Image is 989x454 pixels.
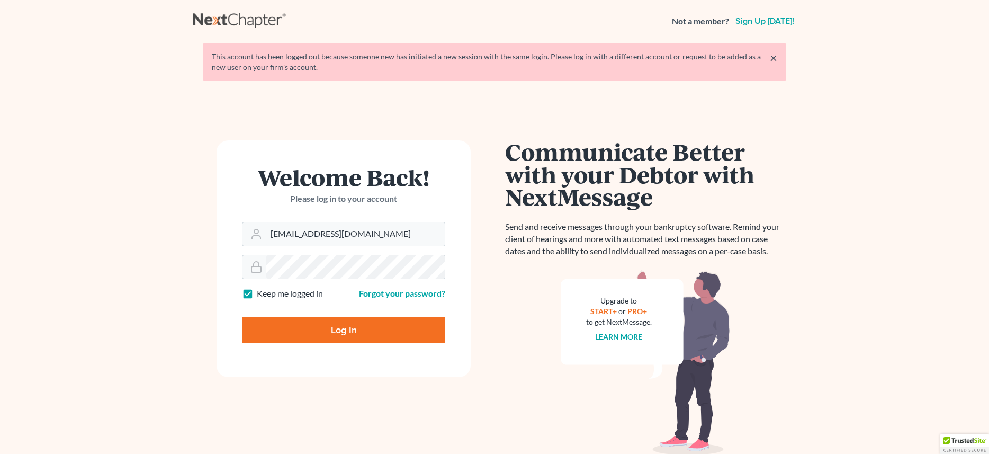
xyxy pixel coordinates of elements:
[266,222,445,246] input: Email Address
[586,296,652,306] div: Upgrade to
[242,166,445,189] h1: Welcome Back!
[359,288,445,298] a: Forgot your password?
[940,434,989,454] div: TrustedSite Certified
[257,288,323,300] label: Keep me logged in
[733,17,796,25] a: Sign up [DATE]!
[672,15,729,28] strong: Not a member?
[586,317,652,327] div: to get NextMessage.
[505,221,786,257] p: Send and receive messages through your bankruptcy software. Remind your client of hearings and mo...
[212,51,777,73] div: This account has been logged out because someone new has initiated a new session with the same lo...
[242,193,445,205] p: Please log in to your account
[591,307,617,316] a: START+
[619,307,626,316] span: or
[628,307,648,316] a: PRO+
[242,317,445,343] input: Log In
[505,140,786,208] h1: Communicate Better with your Debtor with NextMessage
[770,51,777,64] a: ×
[596,332,643,341] a: Learn more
